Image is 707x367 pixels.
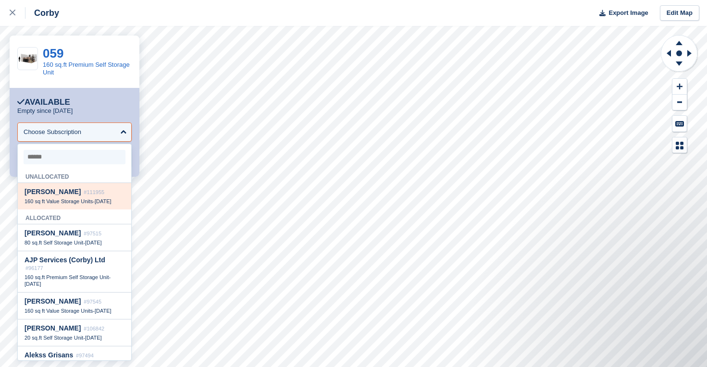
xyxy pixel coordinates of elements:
[25,351,73,359] span: Alekss Grisans
[43,61,130,76] a: 160 sq.ft Premium Self Storage Unit
[594,5,648,21] button: Export Image
[25,7,59,19] div: Corby
[672,137,687,153] button: Map Legend
[25,198,93,204] span: 160 sq ft Value Storage Units
[672,116,687,132] button: Keyboard Shortcuts
[25,256,105,264] span: AJP Services (Corby) Ltd
[84,299,101,305] span: #97545
[24,127,81,137] div: Choose Subscription
[660,5,699,21] a: Edit Map
[85,240,102,245] span: [DATE]
[18,209,131,224] div: Allocated
[85,335,102,341] span: [DATE]
[17,107,73,115] p: Empty since [DATE]
[25,297,81,305] span: [PERSON_NAME]
[25,239,124,246] div: -
[25,188,81,196] span: [PERSON_NAME]
[25,335,83,341] span: 20 sq.ft Self Storage Unit
[18,168,131,183] div: Unallocated
[25,281,41,287] span: [DATE]
[25,324,81,332] span: [PERSON_NAME]
[43,46,63,61] a: 059
[25,307,124,314] div: -
[672,79,687,95] button: Zoom In
[17,98,70,107] div: Available
[84,189,104,195] span: #111955
[25,198,124,205] div: -
[25,240,83,245] span: 80 sq.ft Self Storage Unit
[25,229,81,237] span: [PERSON_NAME]
[25,265,43,271] span: #96177
[25,308,93,314] span: 160 sq ft Value Storage Units
[18,51,37,66] img: 150-sqft-unit.jpg
[25,334,124,341] div: -
[672,95,687,110] button: Zoom Out
[76,353,94,358] span: #97494
[84,326,104,331] span: #106842
[95,308,112,314] span: [DATE]
[608,8,648,18] span: Export Image
[25,274,124,287] div: -
[25,274,109,280] span: 160 sq.ft Premium Self Storage Unit
[95,198,112,204] span: [DATE]
[84,231,101,236] span: #97515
